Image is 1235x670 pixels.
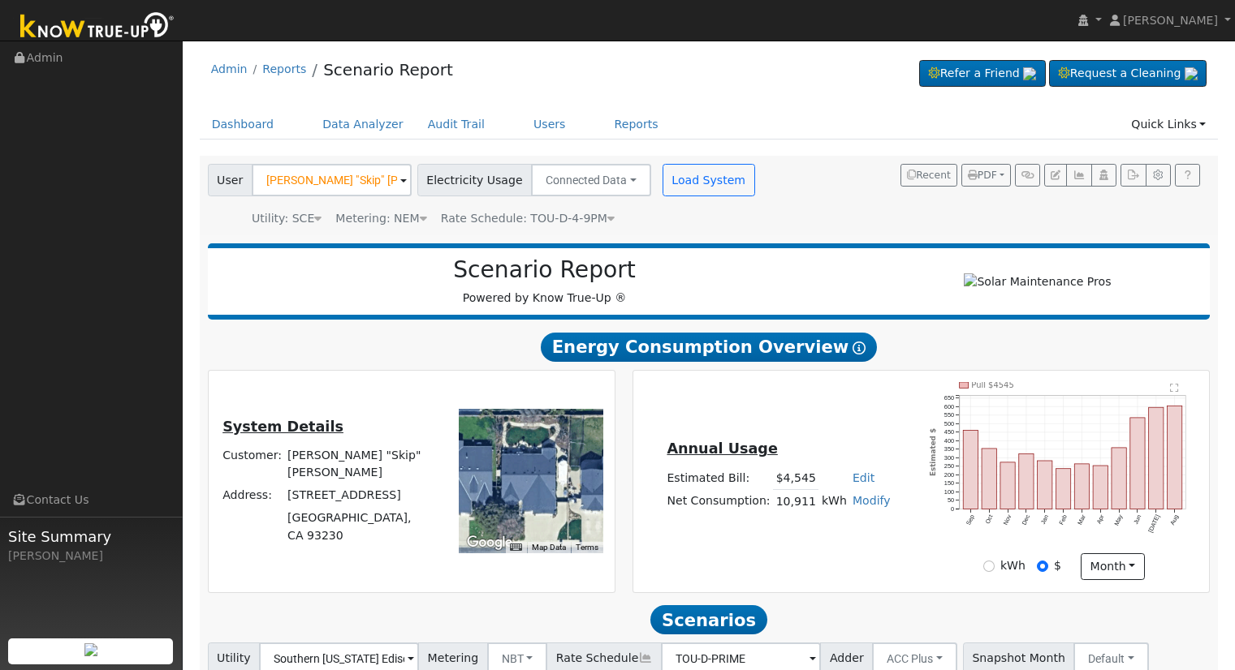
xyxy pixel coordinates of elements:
rect: onclick="" [1112,448,1126,509]
input: $ [1037,560,1048,572]
a: Request a Cleaning [1049,60,1207,88]
label: kWh [1000,557,1026,574]
td: [STREET_ADDRESS] [285,484,437,507]
a: Help Link [1175,164,1200,187]
a: Quick Links [1119,110,1218,140]
td: [PERSON_NAME] "Skip" [PERSON_NAME] [285,444,437,483]
text: 250 [944,462,954,470]
a: Edit [853,471,874,484]
a: Scenario Report [323,60,453,79]
span: Scenarios [650,605,766,634]
button: Keyboard shortcuts [510,542,521,553]
span: Energy Consumption Overview [541,333,877,362]
span: Alias: D-CARE [441,212,615,225]
text: Estimated $ [930,428,938,476]
text: Apr [1095,513,1106,526]
text: 150 [944,479,954,487]
text: 600 [944,403,954,410]
td: Address: [220,484,285,507]
td: [GEOGRAPHIC_DATA], CA 93230 [285,507,437,547]
rect: onclick="" [1168,406,1182,509]
rect: onclick="" [1130,418,1145,509]
rect: onclick="" [1075,464,1090,509]
a: Refer a Friend [919,60,1046,88]
rect: onclick="" [1056,469,1071,509]
text: May [1113,513,1125,527]
span: PDF [968,170,997,181]
span: Site Summary [8,526,174,548]
a: Dashboard [200,110,287,140]
img: retrieve [84,643,97,656]
text: Jun [1132,513,1142,526]
button: Generate Report Link [1015,164,1040,187]
label: $ [1054,557,1061,574]
u: Annual Usage [667,440,777,457]
h2: Scenario Report [224,256,865,284]
td: $4,545 [773,466,818,490]
button: Multi-Series Graph [1066,164,1091,187]
rect: onclick="" [1093,466,1108,509]
rect: onclick="" [1038,461,1052,509]
img: Solar Maintenance Pros [964,273,1111,290]
text: 0 [951,505,954,513]
i: Show Help [853,341,866,354]
div: [PERSON_NAME] [8,548,174,565]
u: System Details [222,419,343,435]
text: 50 [948,496,954,504]
div: Powered by Know True-Up ® [216,256,874,307]
span: [PERSON_NAME] [1123,14,1218,27]
text: Feb [1058,513,1069,526]
text: [DATE] [1147,513,1162,534]
a: Reports [262,62,306,75]
img: Google [463,532,516,553]
input: Select a User [252,164,412,196]
text: 400 [944,437,954,445]
span: User [208,164,253,196]
text: 450 [944,428,954,436]
a: Audit Trail [416,110,497,140]
text: 550 [944,411,954,419]
input: kWh [983,560,995,572]
td: kWh [818,490,849,513]
button: Recent [900,164,957,187]
text: Aug [1169,513,1181,526]
text: 200 [944,471,954,479]
text: Nov [1002,513,1013,526]
text: Oct [984,513,995,525]
a: Modify [853,494,891,507]
text: 650 [944,394,954,402]
a: Terms (opens in new tab) [576,543,598,552]
td: Customer: [220,444,285,483]
button: Connected Data [531,164,651,196]
rect: onclick="" [982,449,996,509]
button: Map Data [532,542,566,553]
img: Know True-Up [12,9,183,45]
rect: onclick="" [1149,407,1164,509]
button: month [1081,553,1145,581]
text: Mar [1077,513,1088,526]
text: 350 [944,445,954,453]
rect: onclick="" [963,430,978,509]
a: Users [521,110,578,140]
td: Estimated Bill: [664,466,773,490]
a: Reports [602,110,671,140]
button: Load System [663,164,755,196]
a: Admin [211,62,248,75]
text:  [1170,383,1179,393]
div: Metering: NEM [335,210,426,227]
a: Data Analyzer [310,110,416,140]
text: 300 [944,454,954,462]
text: 500 [944,420,954,427]
text: Dec [1021,513,1032,526]
button: PDF [961,164,1011,187]
button: Edit User [1044,164,1067,187]
button: Export Interval Data [1121,164,1146,187]
td: 10,911 [773,490,818,513]
button: Settings [1146,164,1171,187]
img: retrieve [1185,67,1198,80]
rect: onclick="" [1000,462,1015,509]
button: Login As [1091,164,1116,187]
td: Net Consumption: [664,490,773,513]
text: Pull $4545 [972,380,1014,389]
rect: onclick="" [1019,454,1034,509]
